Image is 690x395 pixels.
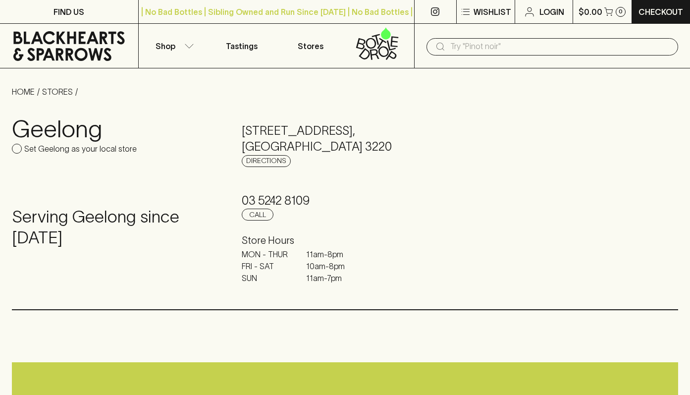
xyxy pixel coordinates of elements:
p: FIND US [53,6,84,18]
input: Try "Pinot noir" [450,39,670,55]
p: Shop [156,40,175,52]
a: HOME [12,87,35,96]
h6: Store Hours [242,232,448,248]
button: Shop [139,24,208,68]
h5: [STREET_ADDRESS] , [GEOGRAPHIC_DATA] 3220 [242,123,448,155]
a: Stores [276,24,345,68]
a: STORES [42,87,73,96]
p: Login [539,6,564,18]
p: 10am - 8pm [306,260,356,272]
a: Tastings [208,24,276,68]
h4: Serving Geelong since [DATE] [12,207,218,248]
p: Tastings [226,40,258,52]
p: 11am - 8pm [306,248,356,260]
p: Wishlist [474,6,511,18]
a: Call [242,209,273,221]
a: Directions [242,155,291,167]
p: $0.00 [579,6,602,18]
p: Set Geelong as your local store [24,143,137,155]
p: SUN [242,272,291,284]
p: MON - THUR [242,248,291,260]
p: 0 [619,9,623,14]
p: Checkout [638,6,683,18]
h3: Geelong [12,115,218,143]
h5: 03 5242 8109 [242,193,448,209]
p: Stores [298,40,323,52]
p: FRI - SAT [242,260,291,272]
p: 11am - 7pm [306,272,356,284]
